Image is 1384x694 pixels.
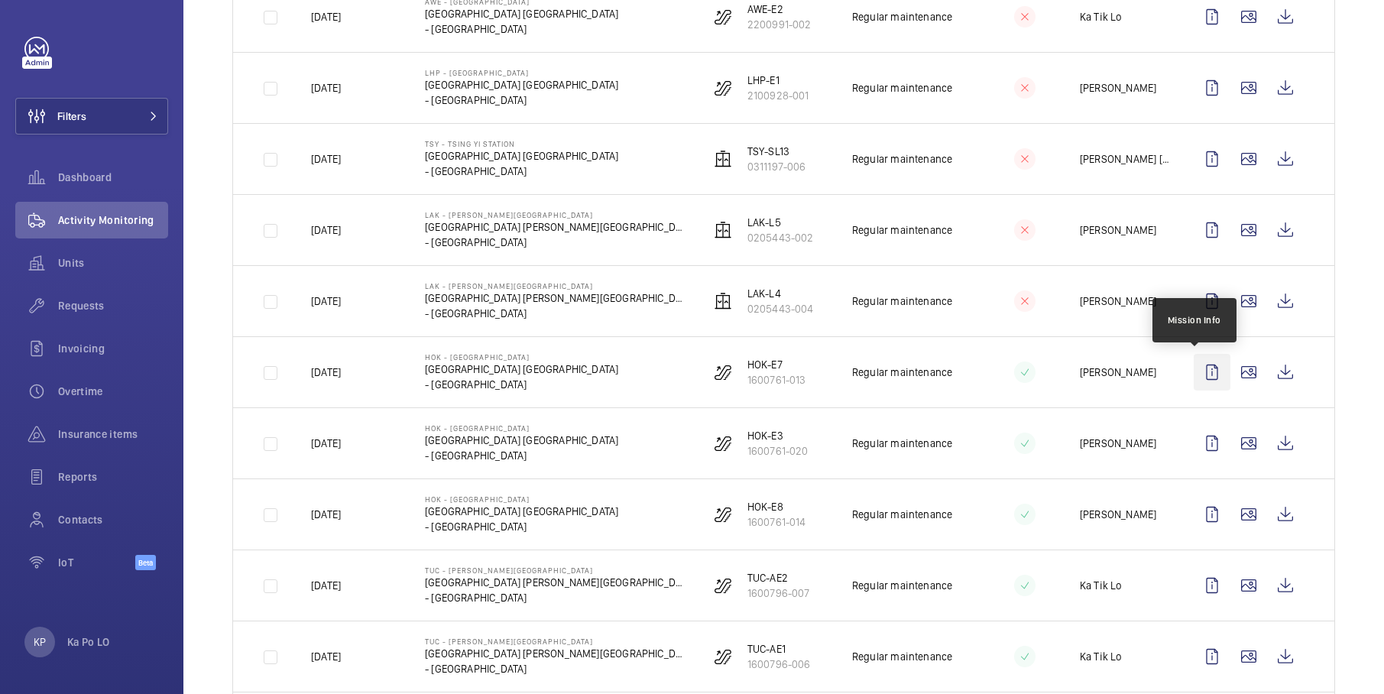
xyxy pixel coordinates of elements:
[57,109,86,124] span: Filters
[311,9,341,24] p: [DATE]
[58,212,168,228] span: Activity Monitoring
[852,578,952,593] p: Regular maintenance
[747,286,814,301] p: LAK-L4
[747,144,806,159] p: TSY-SL13
[852,9,952,24] p: Regular maintenance
[747,372,806,388] p: 1600761-013
[747,570,810,585] p: TUC-AE2
[425,68,618,77] p: LHP - [GEOGRAPHIC_DATA]
[425,92,618,108] p: - [GEOGRAPHIC_DATA]
[714,8,732,26] img: escalator.svg
[58,341,168,356] span: Invoicing
[1080,9,1123,24] p: Ka Tik Lo
[852,507,952,522] p: Regular maintenance
[311,436,341,451] p: [DATE]
[58,426,168,442] span: Insurance items
[58,512,168,527] span: Contacts
[747,17,812,32] p: 2200991-002
[1080,80,1156,96] p: [PERSON_NAME]
[425,433,618,448] p: [GEOGRAPHIC_DATA] [GEOGRAPHIC_DATA]
[425,566,686,575] p: TUC - [PERSON_NAME][GEOGRAPHIC_DATA]
[425,290,686,306] p: [GEOGRAPHIC_DATA] [PERSON_NAME][GEOGRAPHIC_DATA]
[747,443,809,459] p: 1600761-020
[425,6,618,21] p: [GEOGRAPHIC_DATA] [GEOGRAPHIC_DATA]
[425,235,686,250] p: - [GEOGRAPHIC_DATA]
[425,575,686,590] p: [GEOGRAPHIC_DATA] [PERSON_NAME][GEOGRAPHIC_DATA]
[1080,151,1169,167] p: [PERSON_NAME] [PERSON_NAME]
[425,281,686,290] p: LAK - [PERSON_NAME][GEOGRAPHIC_DATA]
[747,230,814,245] p: 0205443-002
[747,73,809,88] p: LHP-E1
[425,423,618,433] p: HOK - [GEOGRAPHIC_DATA]
[15,98,168,135] button: Filters
[425,637,686,646] p: TUC - [PERSON_NAME][GEOGRAPHIC_DATA]
[852,293,952,309] p: Regular maintenance
[311,578,341,593] p: [DATE]
[747,301,814,316] p: 0205443-004
[1080,365,1156,380] p: [PERSON_NAME]
[714,221,732,239] img: elevator.svg
[1168,313,1221,327] div: Mission Info
[135,555,156,570] span: Beta
[747,2,812,17] p: AWE-E2
[714,505,732,524] img: escalator.svg
[58,255,168,271] span: Units
[714,292,732,310] img: elevator.svg
[747,159,806,174] p: 0311197-006
[852,649,952,664] p: Regular maintenance
[852,151,952,167] p: Regular maintenance
[425,362,618,377] p: [GEOGRAPHIC_DATA] [GEOGRAPHIC_DATA]
[58,555,135,570] span: IoT
[1080,507,1156,522] p: [PERSON_NAME]
[747,88,809,103] p: 2100928-001
[425,661,686,676] p: - [GEOGRAPHIC_DATA]
[58,298,168,313] span: Requests
[714,150,732,168] img: elevator.svg
[425,148,618,164] p: [GEOGRAPHIC_DATA] [GEOGRAPHIC_DATA]
[747,357,806,372] p: HOK-E7
[852,222,952,238] p: Regular maintenance
[714,434,732,452] img: escalator.svg
[58,170,168,185] span: Dashboard
[1080,293,1156,309] p: [PERSON_NAME]
[311,293,341,309] p: [DATE]
[714,363,732,381] img: escalator.svg
[425,139,618,148] p: TSY - Tsing Yi Station
[311,365,341,380] p: [DATE]
[747,641,811,657] p: TUC-AE1
[425,504,618,519] p: [GEOGRAPHIC_DATA] [GEOGRAPHIC_DATA]
[1080,222,1156,238] p: [PERSON_NAME]
[311,80,341,96] p: [DATE]
[425,448,618,463] p: - [GEOGRAPHIC_DATA]
[1080,436,1156,451] p: [PERSON_NAME]
[852,80,952,96] p: Regular maintenance
[67,634,110,650] p: Ka Po LO
[852,365,952,380] p: Regular maintenance
[425,495,618,504] p: HOK - [GEOGRAPHIC_DATA]
[311,507,341,522] p: [DATE]
[747,514,806,530] p: 1600761-014
[747,585,810,601] p: 1600796-007
[425,77,618,92] p: [GEOGRAPHIC_DATA] [GEOGRAPHIC_DATA]
[425,519,618,534] p: - [GEOGRAPHIC_DATA]
[1080,649,1123,664] p: Ka Tik Lo
[311,151,341,167] p: [DATE]
[58,469,168,485] span: Reports
[714,647,732,666] img: escalator.svg
[58,384,168,399] span: Overtime
[425,164,618,179] p: - [GEOGRAPHIC_DATA]
[425,21,618,37] p: - [GEOGRAPHIC_DATA]
[425,210,686,219] p: LAK - [PERSON_NAME][GEOGRAPHIC_DATA]
[311,649,341,664] p: [DATE]
[425,646,686,661] p: [GEOGRAPHIC_DATA] [PERSON_NAME][GEOGRAPHIC_DATA]
[1080,578,1123,593] p: Ka Tik Lo
[311,222,341,238] p: [DATE]
[34,634,46,650] p: KP
[747,657,811,672] p: 1600796-006
[425,306,686,321] p: - [GEOGRAPHIC_DATA]
[425,219,686,235] p: [GEOGRAPHIC_DATA] [PERSON_NAME][GEOGRAPHIC_DATA]
[714,79,732,97] img: escalator.svg
[425,352,618,362] p: HOK - [GEOGRAPHIC_DATA]
[425,590,686,605] p: - [GEOGRAPHIC_DATA]
[747,428,809,443] p: HOK-E3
